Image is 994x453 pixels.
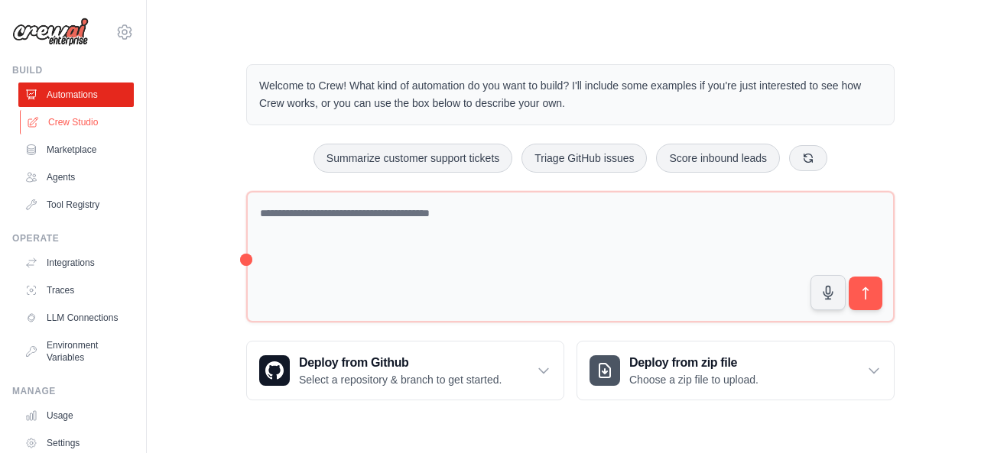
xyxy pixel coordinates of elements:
[521,144,647,173] button: Triage GitHub issues
[18,306,134,330] a: LLM Connections
[18,278,134,303] a: Traces
[313,144,512,173] button: Summarize customer support tickets
[18,333,134,370] a: Environment Variables
[629,354,758,372] h3: Deploy from zip file
[299,372,502,387] p: Select a repository & branch to get started.
[18,193,134,217] a: Tool Registry
[20,110,135,134] a: Crew Studio
[629,372,758,387] p: Choose a zip file to upload.
[18,138,134,162] a: Marketplace
[18,251,134,275] a: Integrations
[12,64,134,76] div: Build
[18,403,134,428] a: Usage
[12,18,89,47] img: Logo
[12,232,134,244] div: Operate
[12,385,134,397] div: Manage
[259,77,882,112] p: Welcome to Crew! What kind of automation do you want to build? I'll include some examples if you'...
[656,144,780,173] button: Score inbound leads
[18,165,134,189] a: Agents
[18,83,134,107] a: Automations
[299,354,502,372] h3: Deploy from Github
